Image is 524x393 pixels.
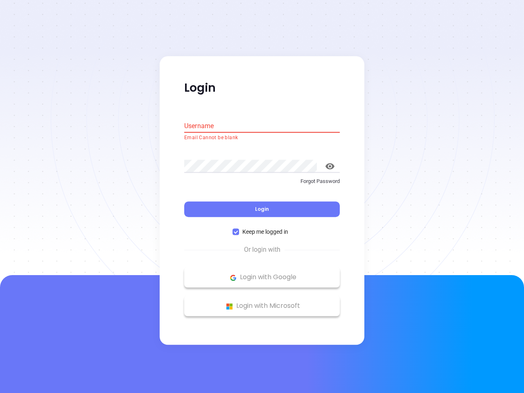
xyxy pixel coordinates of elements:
a: Forgot Password [184,177,340,192]
button: Microsoft Logo Login with Microsoft [184,296,340,316]
img: Microsoft Logo [224,301,235,312]
button: toggle password visibility [320,156,340,176]
p: Login [184,81,340,95]
p: Email Cannot be blank [184,134,340,142]
span: Or login with [240,245,285,255]
button: Login [184,202,340,217]
span: Login [255,206,269,213]
p: Login with Google [188,271,336,284]
p: Login with Microsoft [188,300,336,312]
img: Google Logo [228,273,238,283]
p: Forgot Password [184,177,340,185]
span: Keep me logged in [239,228,291,237]
button: Google Logo Login with Google [184,267,340,288]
